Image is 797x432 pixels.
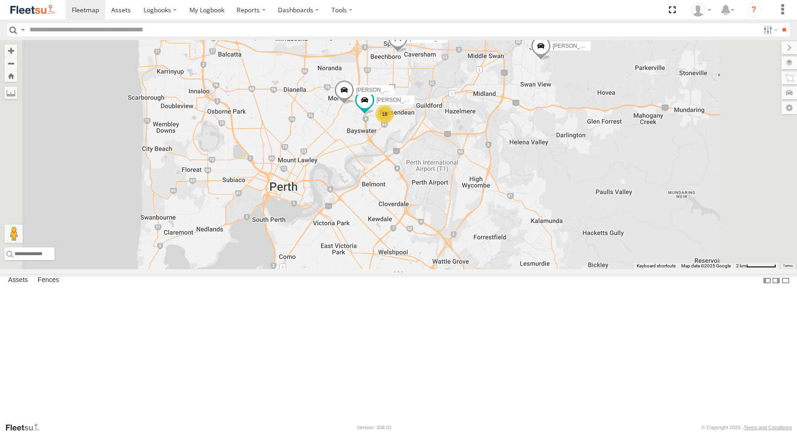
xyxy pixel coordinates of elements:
div: © Copyright 2025 - [702,425,792,430]
button: Keyboard shortcuts [637,263,676,269]
label: Hide Summary Table [781,274,790,287]
span: [PERSON_NAME] - 1GFS603 [376,97,449,103]
label: Dock Summary Table to the Left [762,274,772,287]
a: Visit our Website [5,423,47,432]
span: Map data ©2025 Google [681,263,731,268]
span: [PERSON_NAME] - 1IFQ597 - 0448 957 648 [356,87,465,93]
button: Zoom Home [5,70,17,82]
a: Terms (opens in new tab) [783,264,793,268]
label: Map Settings [782,101,797,114]
div: 18 [376,105,394,123]
i: ? [747,3,761,17]
span: [PERSON_NAME] -1HSK204 [552,43,624,49]
div: Version: 308.01 [357,425,391,430]
label: Fences [33,274,64,287]
button: Zoom in [5,45,17,57]
label: Assets [4,274,32,287]
label: Measure [5,86,17,99]
img: fleetsu-logo-horizontal.svg [9,4,56,16]
label: Search Filter Options [760,23,779,36]
div: Brodie Richardson [688,3,714,17]
button: Zoom out [5,57,17,70]
label: Search Query [19,23,26,36]
label: Dock Summary Table to the Right [772,274,781,287]
a: Terms and Conditions [744,425,792,430]
button: Drag Pegman onto the map to open Street View [5,225,23,243]
span: 2 km [736,263,746,268]
button: Map scale: 2 km per 62 pixels [733,263,779,269]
